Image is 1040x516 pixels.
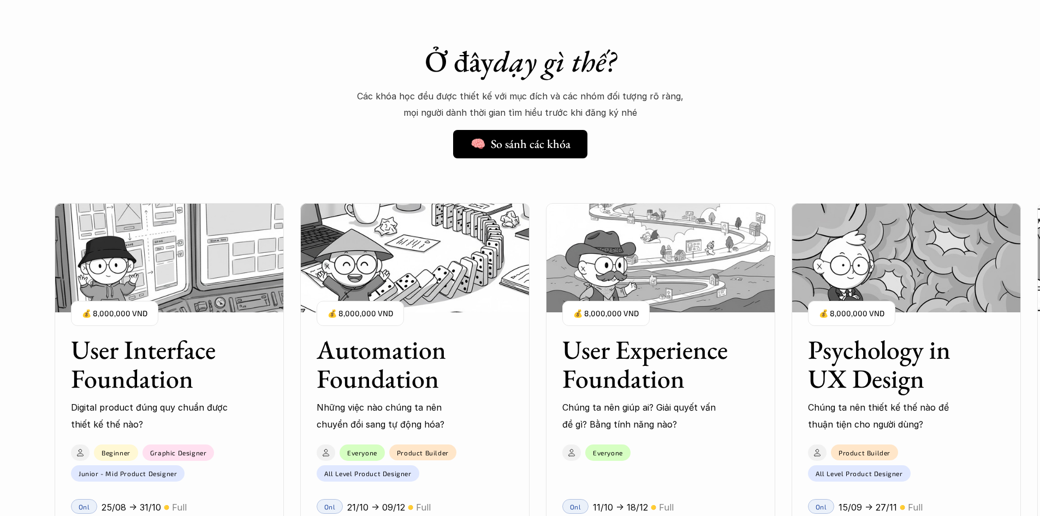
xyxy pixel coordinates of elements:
p: 🟡 [900,503,905,512]
p: Những việc nào chúng ta nên chuyển đổi sang tự động hóa? [317,399,475,432]
p: Product Builder [397,448,449,456]
p: All Level Product Designer [816,470,903,477]
p: Beginner [102,449,130,456]
p: Onl [816,502,827,510]
p: Onl [324,502,336,510]
p: Junior - Mid Product Designer [79,470,177,477]
p: 💰 8,000,000 VND [819,306,884,321]
p: Everyone [347,449,377,456]
em: dạy gì thế? [494,42,616,80]
p: Full [908,499,923,515]
p: All Level Product Designer [324,470,412,477]
p: Chúng ta nên thiết kế thế nào để thuận tiện cho người dùng? [808,399,966,432]
a: 🧠 So sánh các khóa [453,130,587,158]
p: 21/10 -> 09/12 [347,499,405,515]
h1: Ở đây [329,44,711,79]
p: 15/09 -> 27/11 [839,499,897,515]
p: 11/10 -> 18/12 [593,499,648,515]
p: Full [416,499,431,515]
h3: Psychology in UX Design [808,335,977,393]
p: Graphic Designer [150,449,207,456]
h3: User Interface Foundation [71,335,240,393]
p: 💰 8,000,000 VND [573,306,639,321]
p: 🟡 [164,503,169,512]
p: Product Builder [839,448,890,456]
p: 🟡 [408,503,413,512]
p: Full [659,499,674,515]
p: Onl [570,502,581,510]
p: Các khóa học đều được thiết kế với mục đích và các nhóm đối tượng rõ ràng, mọi người dành thời gi... [356,88,684,121]
p: 💰 8,000,000 VND [328,306,393,321]
p: Full [172,499,187,515]
p: Everyone [593,449,623,456]
p: Digital product đúng quy chuẩn được thiết kế thế nào? [71,399,229,432]
h3: User Experience Foundation [562,335,732,393]
p: 25/08 -> 31/10 [102,499,161,515]
p: 💰 8,000,000 VND [82,306,147,321]
h5: 🧠 So sánh các khóa [471,137,570,151]
h3: Automation Foundation [317,335,486,393]
p: Chúng ta nên giúp ai? Giải quyết vấn đề gì? Bằng tính năng nào? [562,399,721,432]
p: 🟡 [651,503,656,512]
